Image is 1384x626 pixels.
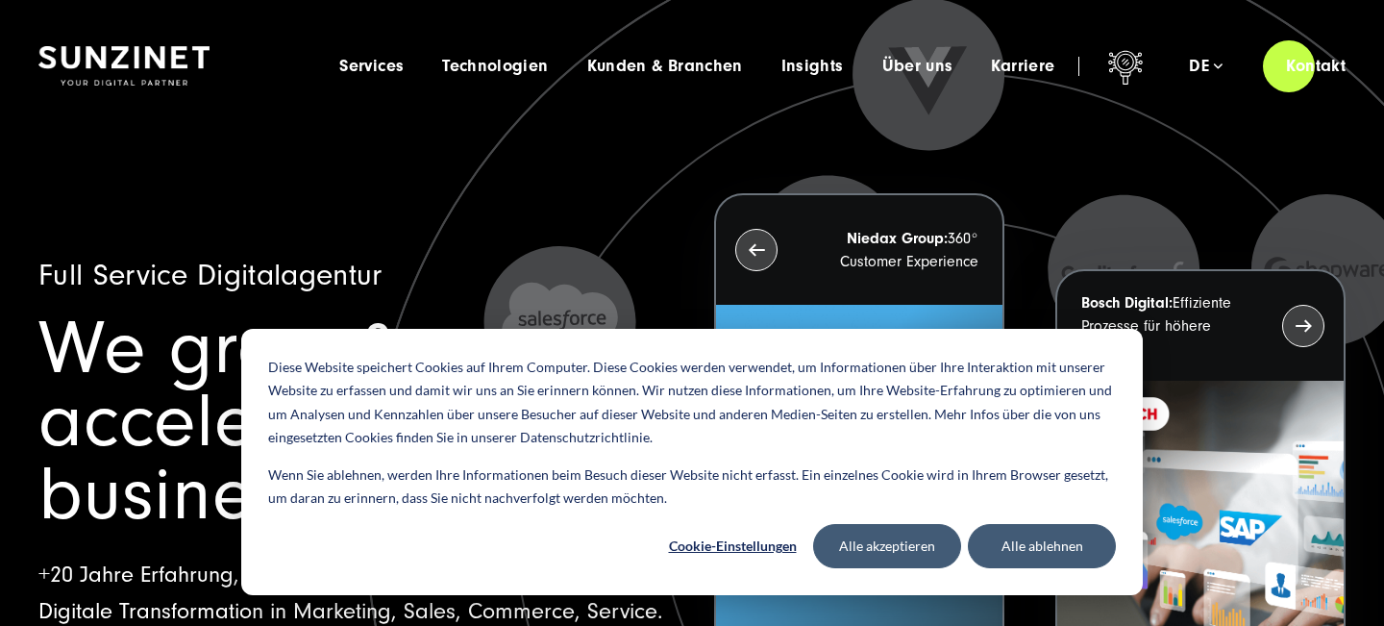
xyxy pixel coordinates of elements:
h1: We grow & accelerate your business [38,313,670,532]
strong: Niedax Group: [847,230,948,247]
button: Cookie-Einstellungen [658,524,806,568]
strong: Bosch Digital: [1081,294,1173,312]
a: Karriere [991,57,1054,76]
img: SUNZINET Full Service Digital Agentur [38,46,210,87]
button: Alle ablehnen [968,524,1116,568]
span: Full Service Digitalagentur [38,258,383,292]
p: Effiziente Prozesse für höhere Umsätze [1081,291,1248,361]
a: Über uns [882,57,953,76]
a: Kunden & Branchen [587,57,743,76]
div: Cookie banner [241,329,1143,595]
button: Alle akzeptieren [813,524,961,568]
a: Insights [781,57,844,76]
p: 360° Customer Experience [812,227,978,273]
p: Wenn Sie ablehnen, werden Ihre Informationen beim Besuch dieser Website nicht erfasst. Ein einzel... [268,463,1116,511]
div: de [1189,57,1223,76]
a: Technologien [442,57,548,76]
a: Kontakt [1263,38,1369,93]
a: Services [339,57,404,76]
p: Diese Website speichert Cookies auf Ihrem Computer. Diese Cookies werden verwendet, um Informatio... [268,356,1116,450]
